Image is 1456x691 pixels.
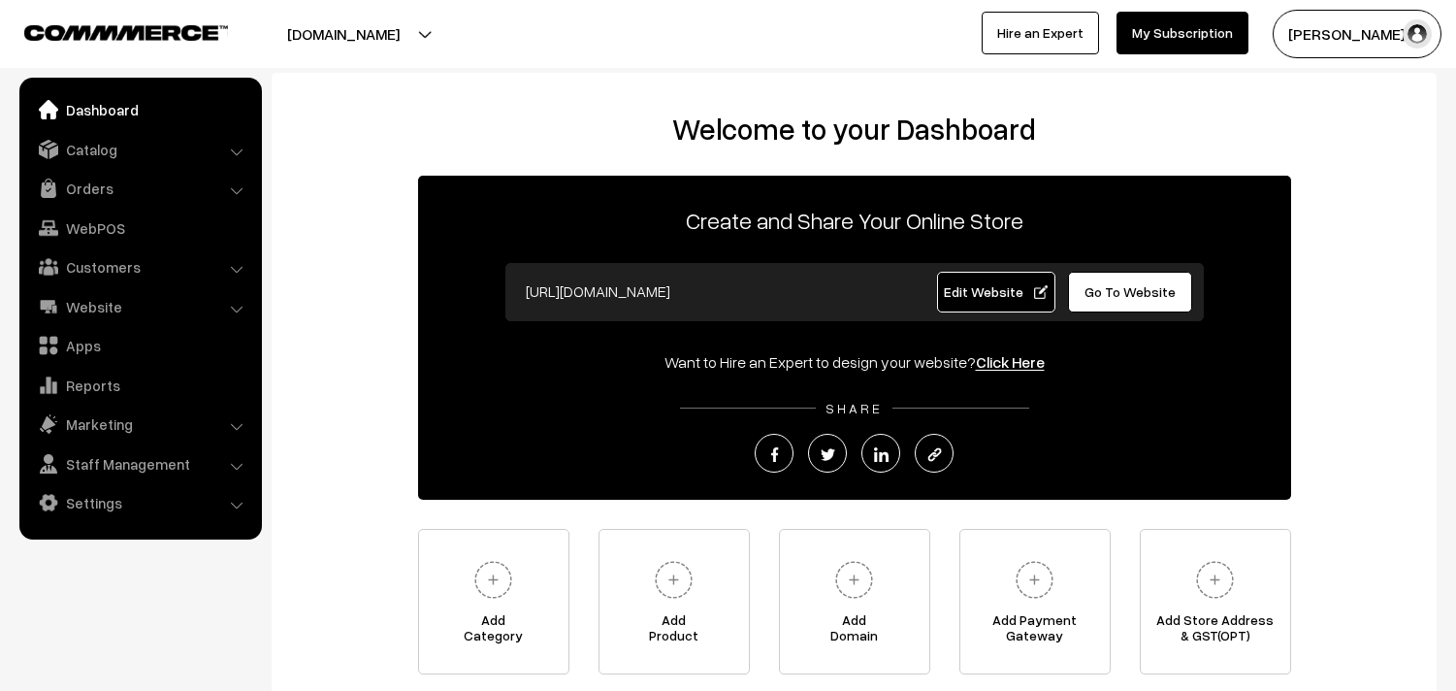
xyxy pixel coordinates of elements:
a: Catalog [24,132,255,167]
a: Add Store Address& GST(OPT) [1140,529,1291,675]
img: plus.svg [1008,553,1061,607]
img: plus.svg [1188,553,1242,607]
span: Go To Website [1084,283,1176,300]
h2: Welcome to your Dashboard [291,112,1417,147]
a: COMMMERCE [24,19,194,43]
img: COMMMERCE [24,25,228,40]
span: Add Domain [780,612,929,651]
a: Settings [24,485,255,520]
img: plus.svg [467,553,520,607]
a: WebPOS [24,211,255,246]
button: [PERSON_NAME] s… [1273,10,1441,58]
a: Staff Management [24,446,255,481]
a: Dashboard [24,92,255,127]
a: My Subscription [1116,12,1248,54]
span: Add Category [419,612,568,651]
a: Go To Website [1068,272,1193,313]
a: Edit Website [937,272,1055,313]
a: AddDomain [779,529,930,675]
a: Orders [24,171,255,206]
span: Add Store Address & GST(OPT) [1141,612,1290,651]
span: Edit Website [944,283,1048,300]
a: Apps [24,328,255,363]
a: AddProduct [599,529,750,675]
span: Add Product [599,612,749,651]
a: AddCategory [418,529,569,675]
img: plus.svg [647,553,700,607]
p: Create and Share Your Online Store [418,203,1291,238]
a: Customers [24,249,255,284]
img: user [1403,19,1432,49]
a: Reports [24,368,255,403]
button: [DOMAIN_NAME] [219,10,468,58]
a: Add PaymentGateway [959,529,1111,675]
span: Add Payment Gateway [960,612,1110,651]
a: Click Here [976,352,1045,372]
a: Marketing [24,407,255,442]
a: Hire an Expert [982,12,1099,54]
div: Want to Hire an Expert to design your website? [418,350,1291,374]
a: Website [24,289,255,324]
img: plus.svg [827,553,881,607]
span: SHARE [816,400,892,416]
